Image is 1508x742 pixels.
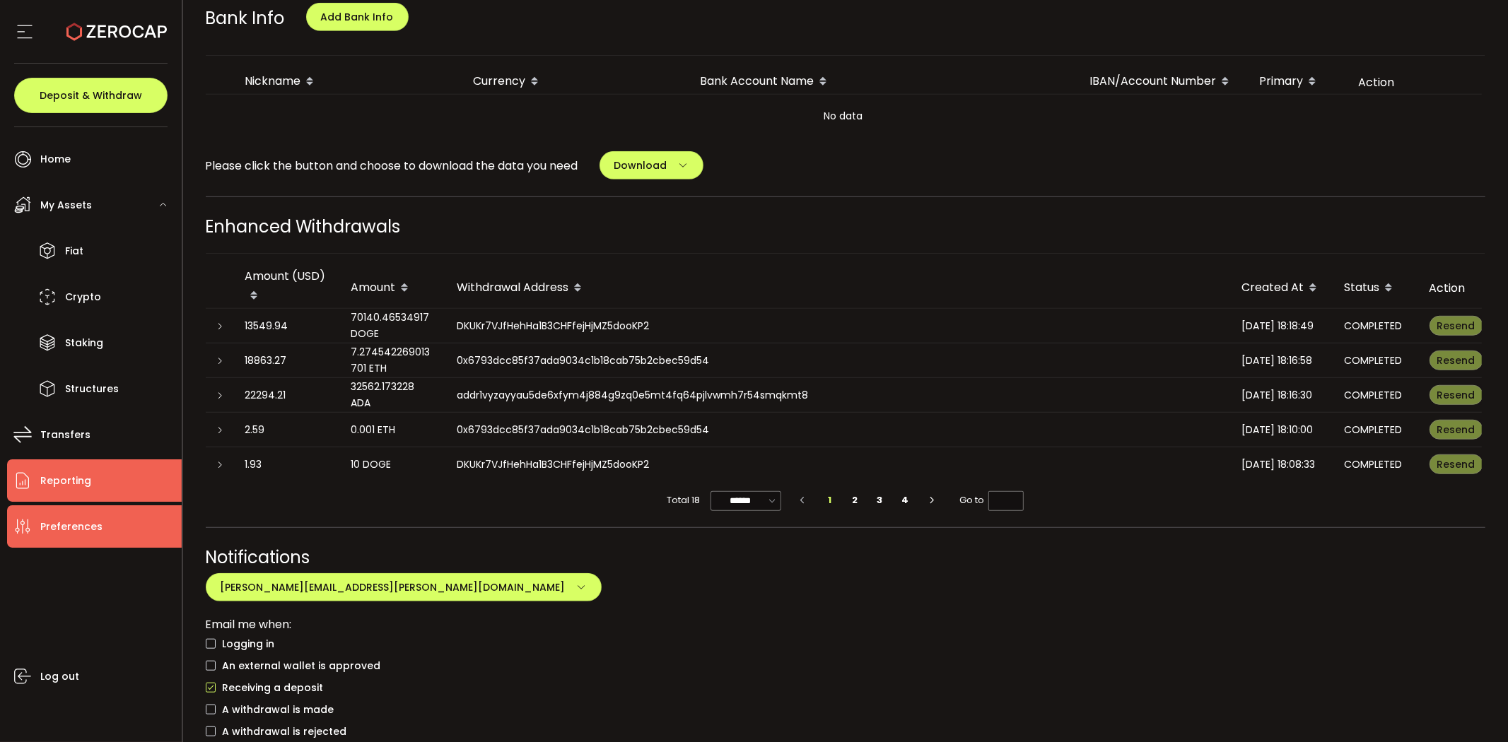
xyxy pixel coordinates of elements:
div: Bank Account Name [689,70,1079,94]
div: DKUKr7VJfHehHa1B3CHFfejHjMZ5dooKP2 [446,318,1231,334]
div: Amount [340,276,446,300]
span: No data [525,95,1163,137]
span: An external wallet is approved [216,659,381,673]
span: Resend [1437,353,1475,367]
div: 13549.94 [245,318,329,334]
div: [DATE] 18:18:49 [1242,318,1322,334]
div: Nickname [234,70,462,94]
span: Logging in [216,637,275,651]
div: 70140.46534917 DOGE [351,310,435,342]
span: Staking [65,333,103,353]
div: COMPLETED [1345,318,1407,334]
span: Deposit & Withdraw [40,90,142,100]
button: [PERSON_NAME][EMAIL_ADDRESS][PERSON_NAME][DOMAIN_NAME] [206,573,602,601]
span: Resend [1437,457,1475,471]
button: Resend [1430,420,1483,440]
div: Enhanced Withdrawals [206,214,1486,239]
span: Preferences [40,517,103,537]
div: Status [1333,276,1418,300]
span: A withdrawal is made [216,703,334,717]
span: Total 18 [667,490,700,510]
div: 0x6793dcc85f37ada9034c1b18cab75b2cbec59d54 [446,353,1231,369]
div: 1.93 [245,457,329,473]
span: Transfers [40,425,90,445]
li: 1 [817,490,843,510]
div: IBAN/Account Number [1079,70,1249,94]
li: 4 [892,490,918,510]
div: 0x6793dcc85f37ada9034c1b18cab75b2cbec59d54 [446,422,1231,438]
div: 22294.21 [245,387,329,404]
div: Action [1348,74,1482,90]
span: [PERSON_NAME][EMAIL_ADDRESS][PERSON_NAME][DOMAIN_NAME] [221,580,566,594]
div: [DATE] 18:10:00 [1242,422,1322,438]
button: Resend [1430,316,1483,336]
button: Resend [1430,351,1483,370]
iframe: Chat Widget [1437,674,1508,742]
div: Currency [462,70,689,94]
div: addr1vyzayyau5de6xfym4j884g9zq0e5mt4fq64pjlvwmh7r54smqkmt8 [446,387,1231,404]
span: Resend [1437,388,1475,402]
span: Home [40,149,71,170]
button: Add Bank Info [306,3,409,31]
button: Resend [1430,454,1483,474]
div: 10 DOGE [351,457,435,473]
button: Resend [1430,385,1483,405]
span: Go to [959,490,1024,510]
span: Structures [65,379,119,399]
span: Add Bank Info [321,10,394,24]
div: Amount (USD) [234,268,340,308]
button: Download [600,151,703,179]
div: 7.274542269013701 ETH [351,344,435,377]
span: Reporting [40,471,91,491]
div: Primary [1249,70,1348,94]
div: [DATE] 18:16:58 [1242,353,1322,369]
span: Resend [1437,423,1475,437]
div: COMPLETED [1345,387,1407,404]
div: 0.001 ETH [351,422,435,438]
div: COMPLETED [1345,457,1407,473]
div: 2.59 [245,422,329,438]
div: COMPLETED [1345,353,1407,369]
span: Receiving a deposit [216,681,324,695]
li: 3 [867,490,893,510]
span: Log out [40,666,79,687]
span: Resend [1437,319,1475,333]
li: 2 [842,490,867,510]
span: Fiat [65,241,83,261]
span: Please click the button and choose to download the data you need [206,157,578,175]
div: Action [1418,280,1482,296]
div: Email me when: [206,616,1486,633]
div: 18863.27 [245,353,329,369]
span: Bank Info [206,6,285,30]
div: [DATE] 18:16:30 [1242,387,1322,404]
button: Deposit & Withdraw [14,78,168,113]
div: Notifications [206,545,1486,570]
span: My Assets [40,195,92,216]
span: Crypto [65,287,101,307]
span: A withdrawal is rejected [216,725,347,738]
div: Created At [1231,276,1333,300]
span: Download [614,158,667,172]
div: Withdrawal Address [446,276,1231,300]
div: [DATE] 18:08:33 [1242,457,1322,473]
div: DKUKr7VJfHehHa1B3CHFfejHjMZ5dooKP2 [446,457,1231,473]
div: COMPLETED [1345,422,1407,438]
div: 32562.173228 ADA [351,379,435,411]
